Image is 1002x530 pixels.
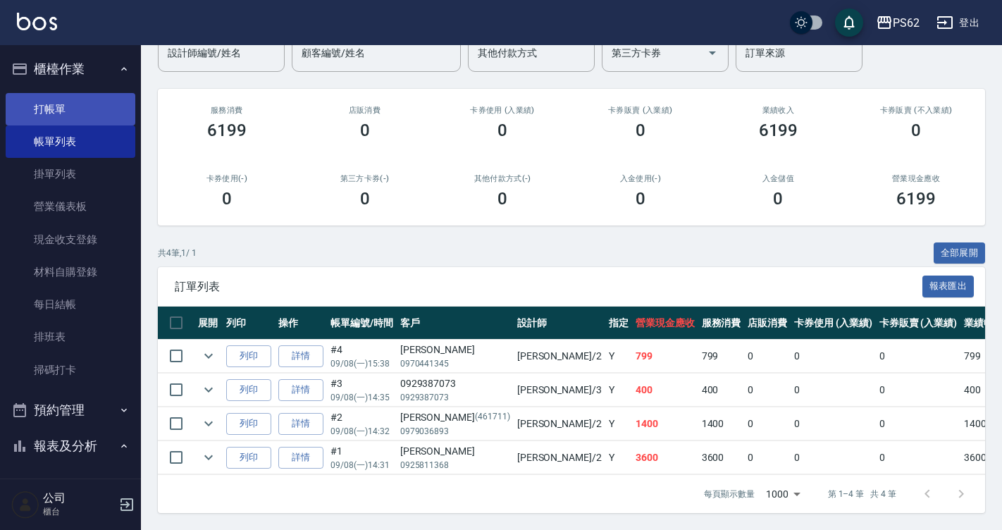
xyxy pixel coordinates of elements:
[835,8,863,37] button: save
[278,379,323,401] a: 詳情
[876,307,961,340] th: 卡券販賣 (入業績)
[6,354,135,386] a: 掃碼打卡
[698,374,745,407] td: 400
[6,125,135,158] a: 帳單列表
[698,307,745,340] th: 服務消費
[864,174,968,183] h2: 營業現金應收
[791,407,876,440] td: 0
[400,444,510,459] div: [PERSON_NAME]
[400,459,510,472] p: 0925811368
[922,279,975,292] a: 報表匯出
[327,407,397,440] td: #2
[222,189,232,209] h3: 0
[791,340,876,373] td: 0
[514,407,605,440] td: [PERSON_NAME] /2
[896,189,936,209] h3: 6199
[400,425,510,438] p: 0979036893
[876,441,961,474] td: 0
[360,189,370,209] h3: 0
[175,280,922,294] span: 訂單列表
[43,505,115,518] p: 櫃台
[6,470,135,503] a: 報表目錄
[760,475,805,513] div: 1000
[360,121,370,140] h3: 0
[6,256,135,288] a: 材料自購登錄
[605,407,632,440] td: Y
[704,488,755,500] p: 每頁顯示數量
[588,174,693,183] h2: 入金使用(-)
[632,407,698,440] td: 1400
[514,374,605,407] td: [PERSON_NAME] /3
[6,51,135,87] button: 櫃檯作業
[514,441,605,474] td: [PERSON_NAME] /2
[450,106,555,115] h2: 卡券使用 (入業績)
[744,340,791,373] td: 0
[313,106,417,115] h2: 店販消費
[278,447,323,469] a: 詳情
[327,374,397,407] td: #3
[791,374,876,407] td: 0
[226,413,271,435] button: 列印
[876,340,961,373] td: 0
[330,459,393,472] p: 09/08 (一) 14:31
[791,307,876,340] th: 卡券使用 (入業績)
[828,488,896,500] p: 第 1–4 筆 共 4 筆
[6,158,135,190] a: 掛單列表
[400,357,510,370] p: 0970441345
[870,8,925,37] button: PS62
[400,343,510,357] div: [PERSON_NAME]
[397,307,514,340] th: 客戶
[11,491,39,519] img: Person
[278,413,323,435] a: 詳情
[6,428,135,464] button: 報表及分析
[475,410,510,425] p: (461711)
[636,189,645,209] h3: 0
[175,174,279,183] h2: 卡券使用(-)
[636,121,645,140] h3: 0
[327,340,397,373] td: #4
[400,376,510,391] div: 0929387073
[726,106,831,115] h2: 業績收入
[605,340,632,373] td: Y
[207,121,247,140] h3: 6199
[226,379,271,401] button: 列印
[876,374,961,407] td: 0
[588,106,693,115] h2: 卡券販賣 (入業績)
[698,407,745,440] td: 1400
[497,121,507,140] h3: 0
[605,307,632,340] th: 指定
[514,340,605,373] td: [PERSON_NAME] /2
[934,242,986,264] button: 全部展開
[632,307,698,340] th: 營業現金應收
[198,379,219,400] button: expand row
[43,491,115,505] h5: 公司
[497,189,507,209] h3: 0
[632,340,698,373] td: 799
[701,42,724,64] button: Open
[450,174,555,183] h2: 其他付款方式(-)
[632,441,698,474] td: 3600
[759,121,798,140] h3: 6199
[313,174,417,183] h2: 第三方卡券(-)
[744,307,791,340] th: 店販消費
[744,441,791,474] td: 0
[158,247,197,259] p: 共 4 筆, 1 / 1
[911,121,921,140] h3: 0
[198,345,219,366] button: expand row
[698,441,745,474] td: 3600
[773,189,783,209] h3: 0
[605,374,632,407] td: Y
[400,391,510,404] p: 0929387073
[194,307,223,340] th: 展開
[605,441,632,474] td: Y
[6,321,135,353] a: 排班表
[6,392,135,429] button: 預約管理
[198,447,219,468] button: expand row
[17,13,57,30] img: Logo
[198,413,219,434] button: expand row
[275,307,327,340] th: 操作
[327,441,397,474] td: #1
[226,447,271,469] button: 列印
[400,410,510,425] div: [PERSON_NAME]
[744,374,791,407] td: 0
